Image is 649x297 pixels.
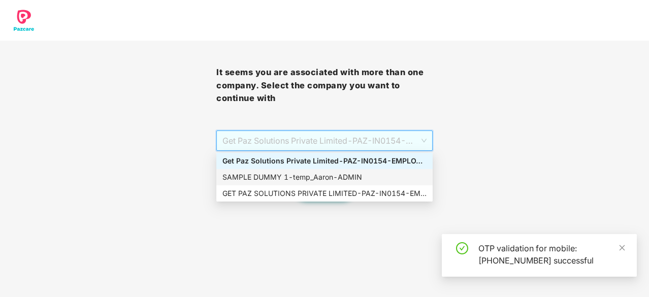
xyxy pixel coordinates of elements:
h3: It seems you are associated with more than one company. Select the company you want to continue with [216,66,433,105]
div: OTP validation for mobile: [PHONE_NUMBER] successful [478,242,625,267]
span: Get Paz Solutions Private Limited - PAZ-IN0154 - EMPLOYEE [222,131,427,150]
span: close [619,244,626,251]
div: SAMPLE DUMMY 1 - temp_Aaron - ADMIN [222,172,427,183]
span: check-circle [456,242,468,254]
div: GET PAZ SOLUTIONS PRIVATE LIMITED - PAZ-IN0154 - EMPLOYEE [222,188,427,199]
div: Get Paz Solutions Private Limited - PAZ-IN0154 - EMPLOYEE [222,155,427,167]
